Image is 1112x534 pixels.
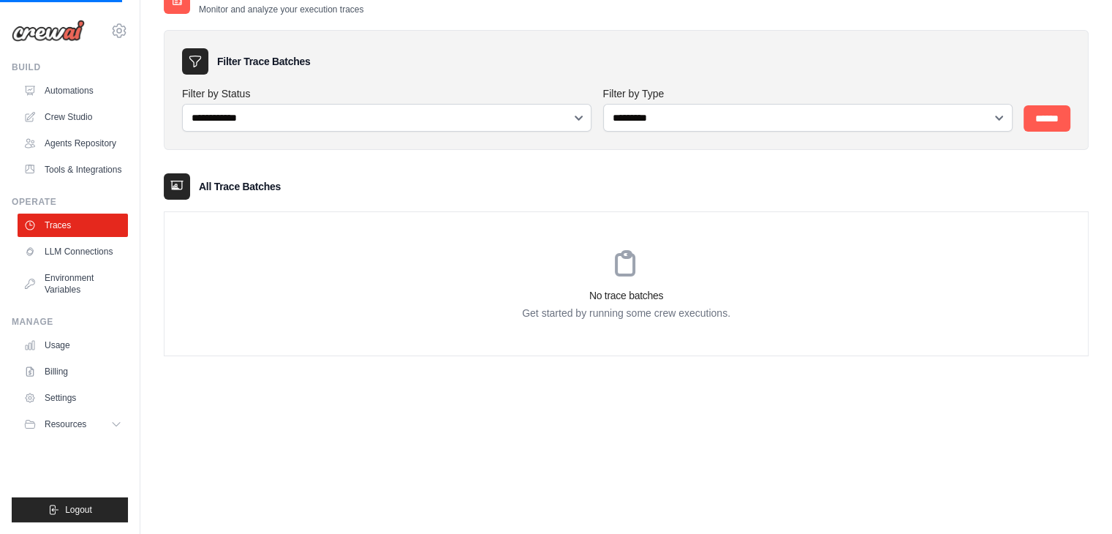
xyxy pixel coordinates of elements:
div: Manage [12,316,128,328]
button: Logout [12,497,128,522]
a: Environment Variables [18,266,128,301]
p: Get started by running some crew executions. [164,306,1088,320]
a: Settings [18,386,128,410]
h3: All Trace Batches [199,179,281,194]
img: Logo [12,20,85,42]
label: Filter by Status [182,86,591,101]
a: Tools & Integrations [18,158,128,181]
a: LLM Connections [18,240,128,263]
a: Agents Repository [18,132,128,155]
a: Automations [18,79,128,102]
a: Usage [18,334,128,357]
button: Resources [18,413,128,436]
p: Monitor and analyze your execution traces [199,4,363,15]
a: Crew Studio [18,105,128,129]
span: Logout [65,504,92,516]
span: Resources [45,418,86,430]
a: Billing [18,360,128,383]
h3: Filter Trace Batches [217,54,310,69]
a: Traces [18,214,128,237]
label: Filter by Type [603,86,1013,101]
div: Build [12,61,128,73]
div: Operate [12,196,128,208]
h3: No trace batches [164,288,1088,303]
